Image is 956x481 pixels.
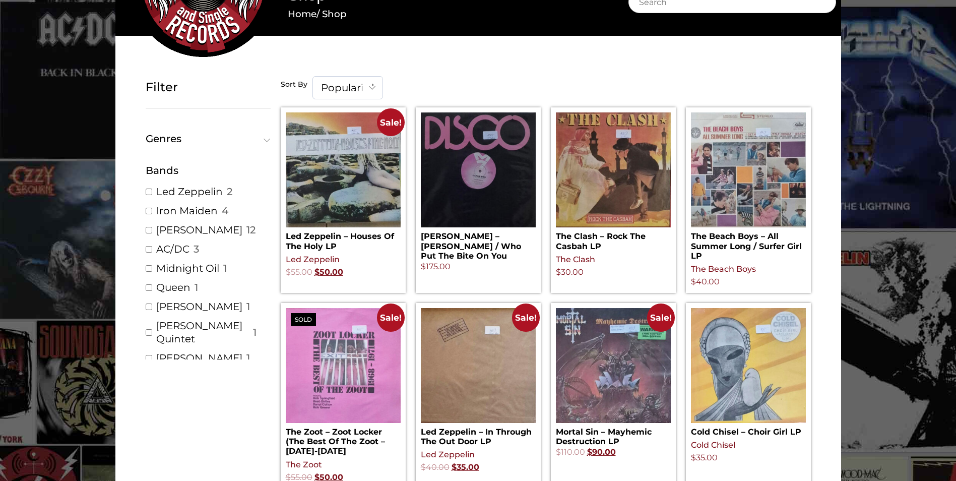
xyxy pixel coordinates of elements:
img: Mortal Sin – Mayhemic Destruction LP [556,308,671,423]
nav: Breadcrumb [288,7,598,21]
a: Sale! Led Zeppelin – Houses Of The Holy LP [286,112,401,251]
span: Genres [146,134,266,144]
bdi: 50.00 [314,267,343,277]
span: Popularity [313,77,383,99]
span: Popularity [312,76,383,99]
h5: Filter [146,80,271,95]
a: Midnight Oil [156,262,219,275]
a: Home [288,8,316,20]
span: $ [286,267,291,277]
h2: The Zoot – Zoot Locker (The Best Of The Zoot – [DATE]-[DATE] [286,423,401,456]
a: Sale! Led Zeppelin – In Through The Out Door LP [421,308,536,446]
a: Led Zeppelin [156,185,223,198]
a: AC/DC [156,243,189,256]
a: [PERSON_NAME] – [PERSON_NAME] / Who Put The Bite On You $175.00 [421,112,536,273]
span: Sale! [377,108,405,136]
span: $ [421,462,426,472]
button: Genres [146,134,271,144]
span: 1 [246,351,250,365]
h2: The Beach Boys – All Summer Long / Surfer Girl LP [691,227,806,261]
span: 4 [222,204,228,217]
span: $ [556,267,561,277]
img: The Beach Boys – All Summer Long / Surfer Girl LP [691,112,806,227]
a: [PERSON_NAME] [156,300,242,313]
span: Sale! [377,304,405,331]
img: The Zoot – Zoot Locker (The Best Of The Zoot - 1968-1971 [286,308,401,423]
a: Led Zeppelin [286,255,340,264]
img: The Clash – Rock The Casbah LP [556,112,671,227]
a: [PERSON_NAME] [156,223,242,236]
span: $ [691,277,696,286]
img: Cold Chisel – Choir Girl LP [691,308,806,423]
bdi: 40.00 [691,277,720,286]
h5: Sort By [281,80,307,89]
span: 1 [223,262,227,275]
img: Ralph White – Fancy Dan / Who Put The Bite On You [421,112,536,227]
img: Led Zeppelin – In Through The Out Door LP [421,308,536,423]
a: The Clash [556,255,595,264]
a: [PERSON_NAME] Quintet [156,319,249,345]
span: $ [452,462,457,472]
span: 1 [246,300,250,313]
bdi: 30.00 [556,267,584,277]
span: Sale! [647,304,675,331]
h2: Led Zeppelin – In Through The Out Door LP [421,423,536,446]
bdi: 110.00 [556,447,585,457]
bdi: 35.00 [452,462,479,472]
span: $ [556,447,561,457]
bdi: 90.00 [587,447,616,457]
span: $ [314,267,320,277]
a: Led Zeppelin [421,450,475,459]
a: Iron Maiden [156,204,218,217]
img: Led Zeppelin – Houses Of The Holy LP [286,112,401,227]
span: Sold [291,313,316,326]
div: Bands [146,163,271,178]
bdi: 55.00 [286,267,312,277]
span: $ [587,447,592,457]
a: Cold Chisel [691,440,735,450]
a: The Clash – Rock The Casbah LP [556,112,671,251]
a: Cold Chisel – Choir Girl LP [691,308,806,437]
span: 1 [195,281,198,294]
bdi: 40.00 [421,462,450,472]
a: The Zoot [286,460,322,469]
h2: [PERSON_NAME] – [PERSON_NAME] / Who Put The Bite On You [421,227,536,261]
a: Sale! SoldThe Zoot – Zoot Locker (The Best Of The Zoot – [DATE]-[DATE] [286,308,401,456]
span: $ [691,453,696,462]
a: [PERSON_NAME] [156,351,242,365]
a: Queen [156,281,190,294]
bdi: 35.00 [691,453,718,462]
h2: Cold Chisel – Choir Girl LP [691,423,806,437]
span: $ [421,262,426,271]
span: 12 [246,223,256,236]
bdi: 175.00 [421,262,451,271]
a: The Beach Boys [691,264,756,274]
h2: Led Zeppelin – Houses Of The Holy LP [286,227,401,251]
span: 1 [253,326,257,339]
a: The Beach Boys – All Summer Long / Surfer Girl LP [691,112,806,261]
span: 2 [227,185,232,198]
span: Sale! [512,304,540,331]
h2: Mortal Sin – Mayhemic Destruction LP [556,423,671,446]
a: Sale! Mortal Sin – Mayhemic Destruction LP [556,308,671,458]
h2: The Clash – Rock The Casbah LP [556,227,671,251]
span: 3 [194,243,199,256]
